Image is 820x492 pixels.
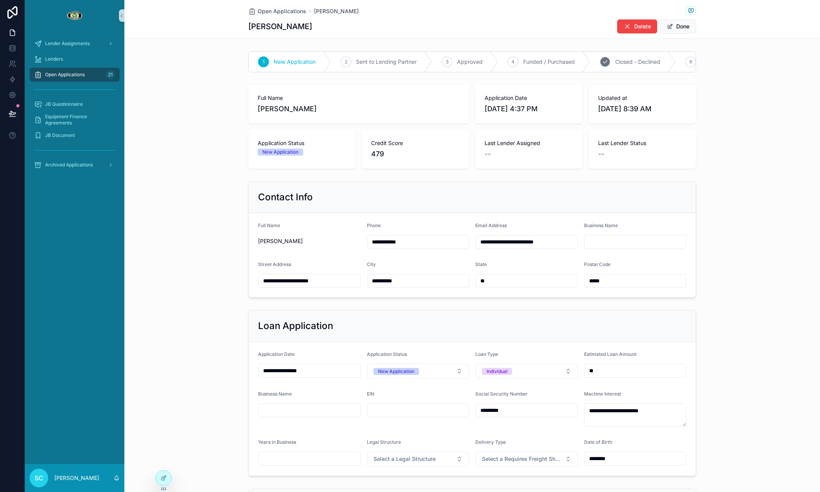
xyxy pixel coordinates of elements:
[482,455,562,463] span: Select a Requires Freight Shipping?
[475,452,578,466] button: Select Button
[598,139,687,147] span: Last Lender Status
[485,149,491,159] span: --
[485,139,573,147] span: Last Lender Assigned
[475,439,506,445] span: Delivery Type
[373,455,436,463] span: Select a Legal Structure
[258,320,333,332] h2: Loan Application
[615,58,660,66] span: Closed - Declined
[446,59,448,65] span: 3
[30,158,120,172] a: Archived Applications
[598,149,604,159] span: --
[584,351,637,357] span: Estimated Loan Amount
[367,391,374,397] span: EIN
[66,9,82,22] img: App logo
[371,139,460,147] span: Credit Score
[475,222,507,228] span: Email Address
[258,139,346,147] span: Application Status
[475,351,498,357] span: Loan Type
[258,103,460,114] span: [PERSON_NAME]
[367,261,376,267] span: City
[487,368,508,375] div: Individual
[485,103,573,114] span: [DATE] 4:37 PM
[45,162,93,168] span: Archived Applications
[584,391,621,397] span: Machine Interest
[30,97,120,111] a: JB Questionnaire
[45,132,75,138] span: JB Document
[248,7,306,15] a: Open Applications
[356,58,417,66] span: Sent to Lending Partner
[262,149,298,156] div: New Application
[475,391,528,397] span: Social Security Number
[45,40,90,47] span: Lender Assignments
[258,191,313,203] h2: Contact Info
[30,52,120,66] a: Lenders
[45,114,112,126] span: Equipment Finance Agreements
[617,19,657,33] button: Delete
[25,31,124,182] div: scrollable content
[45,56,63,62] span: Lenders
[660,19,696,33] button: Done
[475,364,578,378] button: Select Button
[258,237,361,245] span: [PERSON_NAME]
[584,261,611,267] span: Postal Code
[378,368,414,375] div: New Application
[511,59,515,65] span: 4
[106,70,115,79] div: 21
[314,7,359,15] a: [PERSON_NAME]
[258,351,295,357] span: Application Date
[258,391,292,397] span: Business Name
[584,222,618,228] span: Business Name
[30,68,120,82] a: Open Applications21
[634,23,651,30] span: Delete
[258,261,291,267] span: Street Address
[689,59,692,65] span: 6
[258,439,296,445] span: Years in Business
[263,59,265,65] span: 1
[258,222,280,228] span: Full Name
[367,222,381,228] span: Phone
[371,149,460,159] span: 479
[345,59,347,65] span: 2
[523,58,575,66] span: Funded / Purchased
[457,58,483,66] span: Approved
[258,94,460,102] span: Full Name
[367,364,469,378] button: Select Button
[35,473,43,483] span: SC
[367,452,469,466] button: Select Button
[475,261,487,267] span: State
[30,128,120,142] a: JB Document
[30,37,120,51] a: Lender Assignments
[367,351,407,357] span: Application Status
[584,439,612,445] span: Date of Birth
[54,474,99,482] p: [PERSON_NAME]
[485,94,573,102] span: Application Date
[30,113,120,127] a: Equipment Finance Agreements
[598,94,687,102] span: Updated at
[274,58,316,66] span: New Application
[367,439,401,445] span: Legal Structure
[45,72,85,78] span: Open Applications
[598,103,687,114] span: [DATE] 8:39 AM
[258,7,306,15] span: Open Applications
[248,21,312,32] h1: [PERSON_NAME]
[45,101,83,107] span: JB Questionnaire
